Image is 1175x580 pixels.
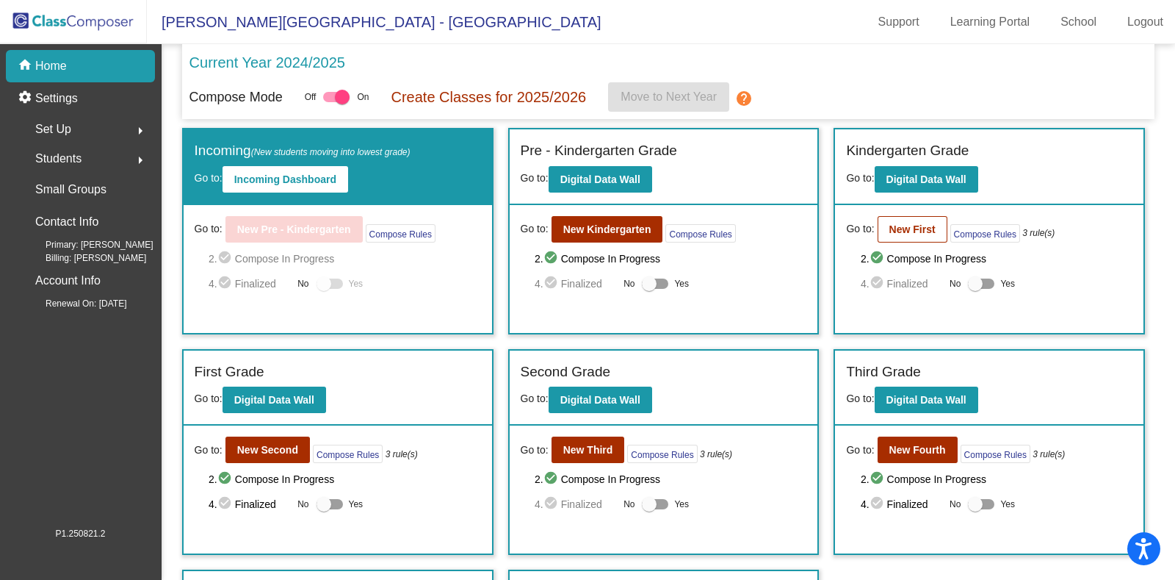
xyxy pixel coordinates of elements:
[209,275,290,293] span: 4. Finalized
[543,275,561,293] mat-icon: check_circle
[386,448,418,461] i: 3 rule(s)
[234,173,336,185] b: Incoming Dashboard
[621,90,717,103] span: Move to Next Year
[22,297,126,310] span: Renewal On: [DATE]
[563,444,613,456] b: New Third
[608,82,729,112] button: Move to Next Year
[543,495,561,513] mat-icon: check_circle
[1022,226,1055,240] i: 3 rule(s)
[1049,10,1108,34] a: School
[349,495,364,513] span: Yes
[861,470,1132,488] span: 2. Compose In Progress
[195,140,411,162] label: Incoming
[846,362,920,383] label: Third Grade
[543,470,561,488] mat-icon: check_circle
[1116,10,1175,34] a: Logout
[209,470,480,488] span: 2. Compose In Progress
[297,498,308,511] span: No
[251,147,411,157] span: (New students moving into lowest grade)
[521,172,549,184] span: Go to:
[535,250,806,268] span: 2. Compose In Progress
[560,394,640,406] b: Digital Data Wall
[195,172,223,184] span: Go to:
[237,223,351,235] b: New Pre - Kindergarten
[867,10,931,34] a: Support
[535,470,806,488] span: 2. Compose In Progress
[35,57,67,75] p: Home
[950,498,961,511] span: No
[195,221,223,237] span: Go to:
[223,387,326,413] button: Digital Data Wall
[225,216,363,243] button: New Pre - Kindergarten
[237,444,298,456] b: New Second
[735,90,753,107] mat-icon: help
[35,148,82,169] span: Students
[349,275,364,293] span: Yes
[521,140,677,162] label: Pre - Kindergarten Grade
[22,238,153,251] span: Primary: [PERSON_NAME]
[195,393,223,404] span: Go to:
[846,443,874,458] span: Go to:
[189,87,283,107] p: Compose Mode
[1000,275,1015,293] span: Yes
[209,495,290,513] span: 4. Finalized
[886,394,966,406] b: Digital Data Wall
[131,122,149,140] mat-icon: arrow_right
[869,275,887,293] mat-icon: check_circle
[889,223,936,235] b: New First
[623,277,634,290] span: No
[366,224,435,243] button: Compose Rules
[357,90,369,104] span: On
[521,393,549,404] span: Go to:
[521,221,549,237] span: Go to:
[875,387,978,413] button: Digital Data Wall
[869,250,887,268] mat-icon: check_circle
[297,277,308,290] span: No
[674,495,689,513] span: Yes
[189,51,345,74] p: Current Year 2024/2025
[1000,495,1015,513] span: Yes
[147,10,601,34] span: [PERSON_NAME][GEOGRAPHIC_DATA] - [GEOGRAPHIC_DATA]
[209,250,480,268] span: 2. Compose In Progress
[225,437,310,463] button: New Second
[35,212,98,232] p: Contact Info
[889,444,946,456] b: New Fourth
[217,250,235,268] mat-icon: check_circle
[18,90,35,107] mat-icon: settings
[313,445,383,463] button: Compose Rules
[35,119,71,140] span: Set Up
[543,250,561,268] mat-icon: check_circle
[961,445,1030,463] button: Compose Rules
[521,362,611,383] label: Second Grade
[623,498,634,511] span: No
[223,166,348,193] button: Incoming Dashboard
[217,495,235,513] mat-icon: check_circle
[700,448,732,461] i: 3 rule(s)
[552,437,625,463] button: New Third
[535,275,616,293] span: 4. Finalized
[665,224,735,243] button: Compose Rules
[950,277,961,290] span: No
[305,90,317,104] span: Off
[861,495,942,513] span: 4. Finalized
[878,216,947,243] button: New First
[846,140,969,162] label: Kindergarten Grade
[886,173,966,185] b: Digital Data Wall
[869,470,887,488] mat-icon: check_circle
[627,445,697,463] button: Compose Rules
[549,166,652,193] button: Digital Data Wall
[195,362,264,383] label: First Grade
[846,172,874,184] span: Go to:
[18,57,35,75] mat-icon: home
[846,221,874,237] span: Go to:
[391,86,586,108] p: Create Classes for 2025/2026
[875,166,978,193] button: Digital Data Wall
[560,173,640,185] b: Digital Data Wall
[563,223,651,235] b: New Kindergarten
[869,495,887,513] mat-icon: check_circle
[35,271,101,291] p: Account Info
[549,387,652,413] button: Digital Data Wall
[1033,448,1065,461] i: 3 rule(s)
[861,250,1132,268] span: 2. Compose In Progress
[521,443,549,458] span: Go to:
